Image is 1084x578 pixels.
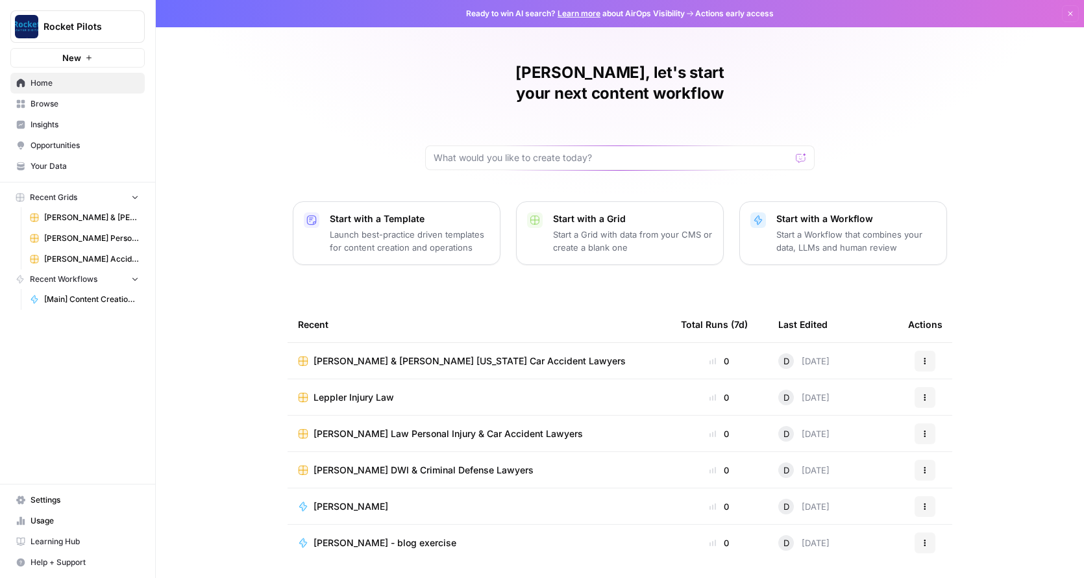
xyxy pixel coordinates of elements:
[10,531,145,552] a: Learning Hub
[778,535,830,551] div: [DATE]
[314,427,583,440] span: [PERSON_NAME] Law Personal Injury & Car Accident Lawyers
[298,427,660,440] a: [PERSON_NAME] Law Personal Injury & Car Accident Lawyers
[10,552,145,573] button: Help + Support
[10,510,145,531] a: Usage
[783,500,789,513] span: D
[44,294,139,305] span: [Main] Content Creation Article
[330,228,489,254] p: Launch best-practice driven templates for content creation and operations
[10,490,145,510] a: Settings
[739,201,947,265] button: Start with a WorkflowStart a Workflow that combines your data, LLMs and human review
[10,48,145,68] button: New
[31,536,139,547] span: Learning Hub
[783,464,789,477] span: D
[10,10,145,43] button: Workspace: Rocket Pilots
[908,307,942,342] div: Actions
[24,207,145,228] a: [PERSON_NAME] & [PERSON_NAME] [US_STATE] Car Accident Lawyers
[778,499,830,514] div: [DATE]
[10,114,145,135] a: Insights
[298,391,660,404] a: Leppler Injury Law
[31,557,139,568] span: Help + Support
[330,212,489,225] p: Start with a Template
[553,228,713,254] p: Start a Grid with data from your CMS or create a blank one
[681,355,758,368] div: 0
[43,20,122,33] span: Rocket Pilots
[30,192,77,203] span: Recent Grids
[31,77,139,89] span: Home
[695,8,774,19] span: Actions early access
[681,427,758,440] div: 0
[314,464,534,477] span: [PERSON_NAME] DWI & Criminal Defense Lawyers
[10,156,145,177] a: Your Data
[31,494,139,506] span: Settings
[31,98,139,110] span: Browse
[778,307,828,342] div: Last Edited
[553,212,713,225] p: Start with a Grid
[10,73,145,94] a: Home
[681,391,758,404] div: 0
[44,212,139,223] span: [PERSON_NAME] & [PERSON_NAME] [US_STATE] Car Accident Lawyers
[31,160,139,172] span: Your Data
[783,427,789,440] span: D
[298,307,660,342] div: Recent
[776,228,936,254] p: Start a Workflow that combines your data, LLMs and human review
[681,307,748,342] div: Total Runs (7d)
[778,426,830,442] div: [DATE]
[314,355,626,368] span: [PERSON_NAME] & [PERSON_NAME] [US_STATE] Car Accident Lawyers
[10,135,145,156] a: Opportunities
[681,536,758,549] div: 0
[31,140,139,151] span: Opportunities
[30,273,97,285] span: Recent Workflows
[15,15,38,38] img: Rocket Pilots Logo
[778,462,830,478] div: [DATE]
[314,500,388,513] span: [PERSON_NAME]
[425,62,815,104] h1: [PERSON_NAME], let's start your next content workflow
[31,515,139,527] span: Usage
[44,232,139,244] span: [PERSON_NAME] Personal Injury & Car Accident Lawyers
[44,253,139,265] span: [PERSON_NAME] Accident Attorneys
[10,188,145,207] button: Recent Grids
[293,201,500,265] button: Start with a TemplateLaunch best-practice driven templates for content creation and operations
[314,536,456,549] span: [PERSON_NAME] - blog exercise
[783,536,789,549] span: D
[434,151,791,164] input: What would you like to create today?
[681,500,758,513] div: 0
[24,289,145,310] a: [Main] Content Creation Article
[516,201,724,265] button: Start with a GridStart a Grid with data from your CMS or create a blank one
[298,500,660,513] a: [PERSON_NAME]
[783,355,789,368] span: D
[778,390,830,405] div: [DATE]
[298,464,660,477] a: [PERSON_NAME] DWI & Criminal Defense Lawyers
[466,8,685,19] span: Ready to win AI search? about AirOps Visibility
[31,119,139,131] span: Insights
[10,270,145,289] button: Recent Workflows
[24,228,145,249] a: [PERSON_NAME] Personal Injury & Car Accident Lawyers
[62,51,81,64] span: New
[783,391,789,404] span: D
[24,249,145,270] a: [PERSON_NAME] Accident Attorneys
[298,355,660,368] a: [PERSON_NAME] & [PERSON_NAME] [US_STATE] Car Accident Lawyers
[776,212,936,225] p: Start with a Workflow
[298,536,660,549] a: [PERSON_NAME] - blog exercise
[558,8,600,18] a: Learn more
[314,391,394,404] span: Leppler Injury Law
[681,464,758,477] div: 0
[10,94,145,114] a: Browse
[778,353,830,369] div: [DATE]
